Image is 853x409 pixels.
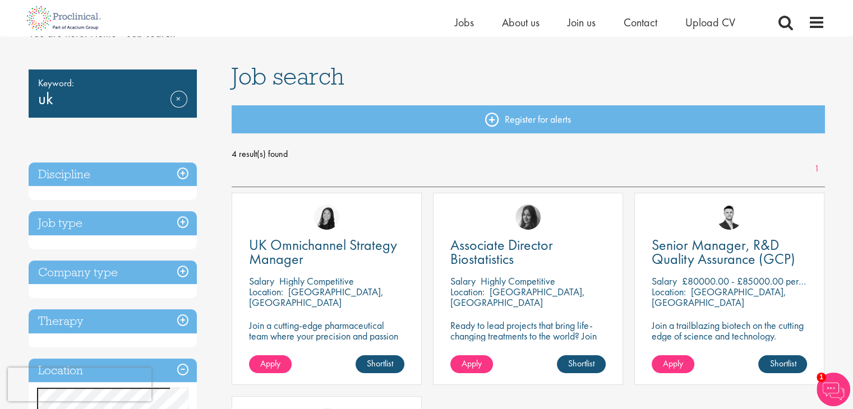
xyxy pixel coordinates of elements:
p: Highly Competitive [279,275,354,287]
h3: Company type [29,261,197,285]
p: [GEOGRAPHIC_DATA], [GEOGRAPHIC_DATA] [652,285,786,309]
img: Heidi Hennigan [515,204,541,230]
a: Apply [652,355,694,373]
a: Shortlist [356,355,404,373]
a: 1 [809,162,825,175]
div: uk [29,69,197,118]
a: Apply [450,355,493,373]
span: Salary [450,275,476,287]
a: Jobs [455,15,474,30]
p: £80000.00 - £85000.00 per annum [682,275,826,287]
a: Remove [170,91,187,123]
p: Highly Competitive [481,275,555,287]
span: UK Omnichannel Strategy Manager [249,235,397,268]
span: Salary [249,275,274,287]
span: Senior Manager, R&D Quality Assurance (GCP) [652,235,795,268]
span: Apply [462,357,482,369]
span: 4 result(s) found [232,146,825,162]
p: Join a cutting-edge pharmaceutical team where your precision and passion for strategy will help s... [249,320,404,362]
p: Join a trailblazing biotech on the cutting edge of science and technology. [652,320,807,341]
span: Associate Director Biostatistics [450,235,553,268]
h3: Job type [29,211,197,235]
a: Senior Manager, R&D Quality Assurance (GCP) [652,238,807,266]
span: Keyword: [38,75,187,91]
p: [GEOGRAPHIC_DATA], [GEOGRAPHIC_DATA] [450,285,585,309]
p: Ready to lead projects that bring life-changing treatments to the world? Join our client at the f... [450,320,606,373]
a: Contact [624,15,657,30]
span: 1 [817,373,826,382]
span: Location: [450,285,485,298]
img: Joshua Godden [717,204,742,230]
span: Salary [652,275,677,287]
h3: Therapy [29,309,197,333]
span: Apply [663,357,683,369]
p: [GEOGRAPHIC_DATA], [GEOGRAPHIC_DATA] [249,285,384,309]
a: About us [502,15,540,30]
a: Join us [568,15,596,30]
a: Shortlist [557,355,606,373]
a: Upload CV [685,15,735,30]
span: Apply [260,357,280,369]
img: Chatbot [817,373,850,406]
a: Register for alerts [232,105,825,133]
img: Numhom Sudsok [314,204,339,230]
h3: Location [29,359,197,383]
iframe: reCAPTCHA [8,368,151,401]
a: Apply [249,355,292,373]
a: Associate Director Biostatistics [450,238,606,266]
span: Location: [249,285,283,298]
a: UK Omnichannel Strategy Manager [249,238,404,266]
h3: Discipline [29,162,197,187]
a: Shortlist [758,355,807,373]
span: Location: [652,285,686,298]
span: Job search [232,61,344,91]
